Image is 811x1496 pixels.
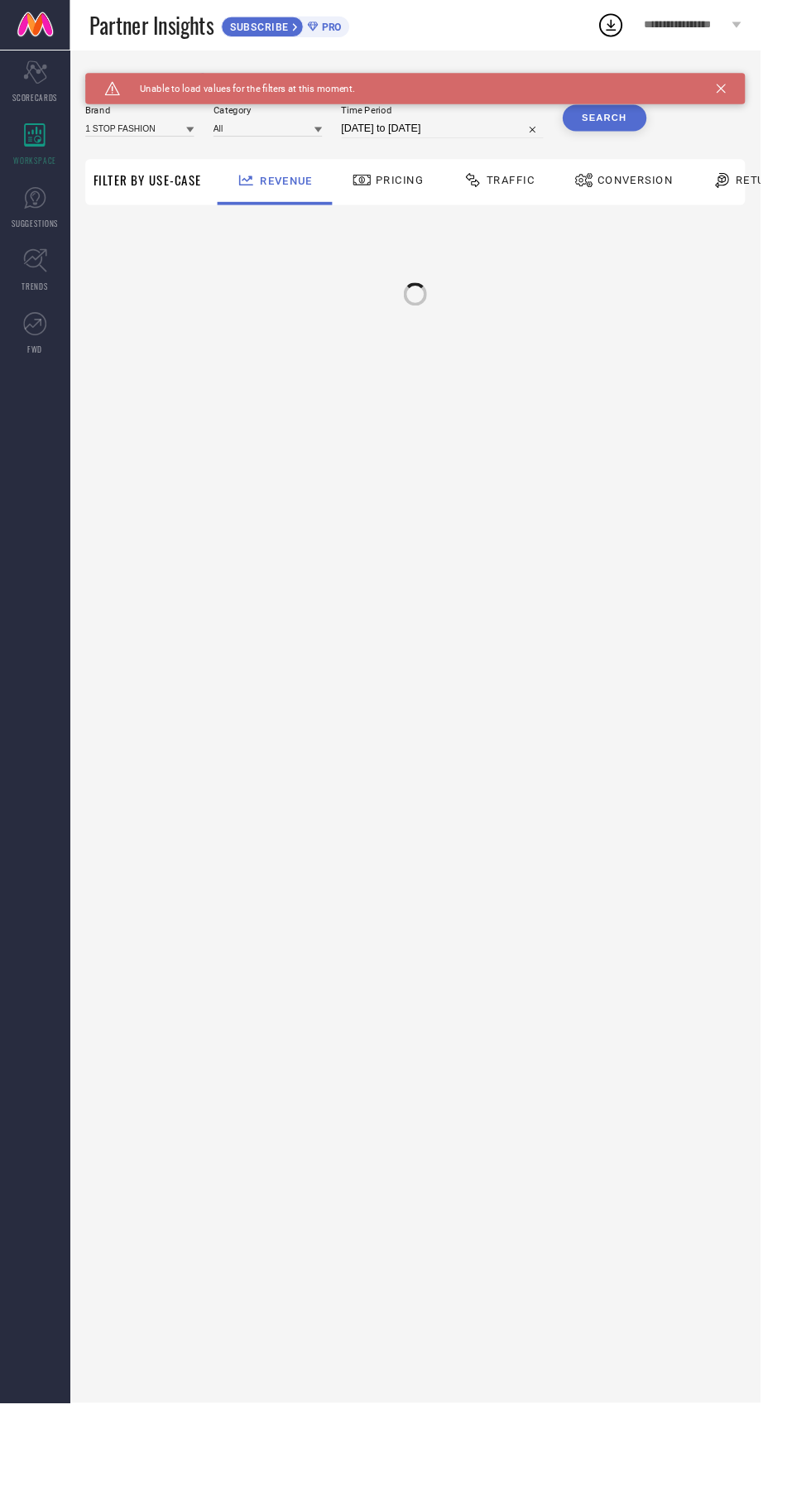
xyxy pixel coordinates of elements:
span: PRO [339,22,364,35]
span: Pricing [401,185,452,199]
button: Search [600,112,689,140]
span: Category [228,112,343,123]
span: Traffic [519,185,570,199]
input: Select time period [364,127,579,147]
a: SUBSCRIBEPRO [236,13,372,40]
span: Brand [91,112,207,123]
span: SCORECARDS [13,98,62,110]
span: Time Period [364,112,579,123]
span: Revenue [277,186,334,200]
span: TRENDS [23,299,51,311]
span: SYSTEM WORKSPACE [91,78,206,91]
span: Filter By Use-Case [99,182,215,202]
span: SUGGESTIONS [12,232,63,244]
span: Partner Insights [95,10,228,44]
span: Conversion [637,185,717,199]
span: FWD [30,366,46,378]
span: Unable to load values for the filters at this moment. [128,89,378,100]
span: WORKSPACE [15,165,60,177]
div: Open download list [636,12,666,41]
span: SUBSCRIBE [237,22,312,35]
